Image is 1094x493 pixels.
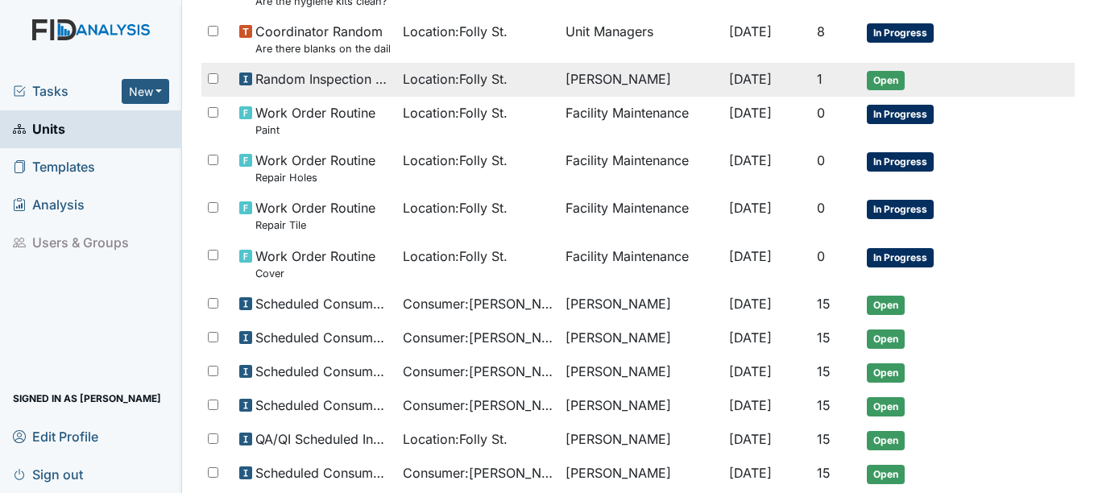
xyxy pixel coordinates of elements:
td: [PERSON_NAME] [559,355,722,389]
span: Open [867,296,905,315]
span: Open [867,363,905,383]
span: [DATE] [729,71,772,87]
span: Consumer : [PERSON_NAME] [403,328,553,347]
span: Open [867,397,905,416]
span: [DATE] [729,397,772,413]
span: [DATE] [729,431,772,447]
span: 0 [817,105,825,121]
span: [DATE] [729,465,772,481]
span: Edit Profile [13,424,98,449]
span: Open [867,465,905,484]
span: 8 [817,23,825,39]
span: Work Order Routine Cover [255,246,375,281]
span: Consumer : [PERSON_NAME] [403,396,553,415]
span: 15 [817,329,831,346]
span: [DATE] [729,248,772,264]
span: [DATE] [729,200,772,216]
span: 15 [817,296,831,312]
span: In Progress [867,152,934,172]
td: [PERSON_NAME] [559,423,722,457]
td: [PERSON_NAME] [559,288,722,321]
span: Sign out [13,462,83,487]
span: Work Order Routine Repair Holes [255,151,375,185]
span: In Progress [867,200,934,219]
span: In Progress [867,23,934,43]
span: Templates [13,155,95,180]
span: 0 [817,200,825,216]
span: Work Order Routine Repair Tile [255,198,375,233]
span: 0 [817,248,825,264]
small: Cover [255,266,375,281]
td: Facility Maintenance [559,97,722,144]
span: 1 [817,71,823,87]
span: 15 [817,465,831,481]
span: Location : Folly St. [403,22,508,41]
span: In Progress [867,248,934,267]
small: Paint [255,122,375,138]
span: Scheduled Consumer Chart Review [255,294,389,313]
button: New [122,79,170,104]
td: [PERSON_NAME] [559,389,722,423]
a: Tasks [13,81,122,101]
small: Are there blanks on the daily communication logs that have not been addressed by managers? [255,41,389,56]
span: Units [13,117,65,142]
span: [DATE] [729,363,772,379]
span: 15 [817,397,831,413]
span: 15 [817,431,831,447]
span: [DATE] [729,152,772,168]
span: [DATE] [729,296,772,312]
span: Consumer : [PERSON_NAME] [403,294,553,313]
span: Open [867,329,905,349]
td: Unit Managers [559,15,722,63]
span: Work Order Routine Paint [255,103,375,138]
span: Coordinator Random Are there blanks on the daily communication logs that have not been addressed ... [255,22,389,56]
span: Location : Folly St. [403,151,508,170]
td: Facility Maintenance [559,144,722,192]
span: Scheduled Consumer Chart Review [255,362,389,381]
span: 0 [817,152,825,168]
span: Scheduled Consumer Chart Review [255,328,389,347]
span: [DATE] [729,105,772,121]
span: [DATE] [729,23,772,39]
span: Consumer : [PERSON_NAME] [403,463,553,483]
span: Scheduled Consumer Chart Review [255,396,389,415]
small: Repair Holes [255,170,375,185]
span: Location : Folly St. [403,246,508,266]
span: Location : Folly St. [403,429,508,449]
td: Facility Maintenance [559,192,722,239]
td: [PERSON_NAME] [559,63,722,97]
span: Location : Folly St. [403,69,508,89]
td: [PERSON_NAME] [559,321,722,355]
small: Repair Tile [255,217,375,233]
span: [DATE] [729,329,772,346]
span: Signed in as [PERSON_NAME] [13,386,161,411]
span: Consumer : [PERSON_NAME] [403,362,553,381]
span: Random Inspection for Afternoon [255,69,389,89]
span: Location : Folly St. [403,198,508,217]
span: In Progress [867,105,934,124]
td: Facility Maintenance [559,240,722,288]
span: 15 [817,363,831,379]
span: Open [867,431,905,450]
span: Location : Folly St. [403,103,508,122]
span: Open [867,71,905,90]
span: Scheduled Consumer Chart Review [255,463,389,483]
span: Analysis [13,193,85,217]
span: QA/QI Scheduled Inspection [255,429,389,449]
td: [PERSON_NAME] [559,457,722,491]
